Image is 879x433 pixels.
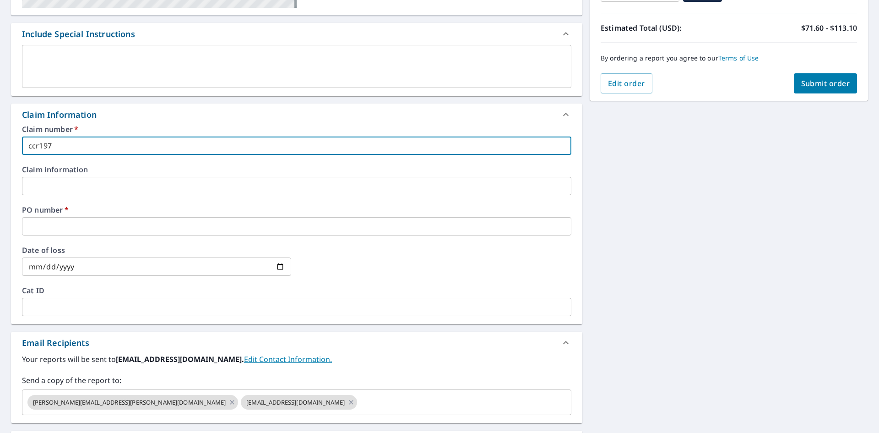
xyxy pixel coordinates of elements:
p: $71.60 - $113.10 [801,22,857,33]
label: Claim information [22,166,571,173]
label: Cat ID [22,287,571,294]
p: Estimated Total (USD): [601,22,729,33]
a: EditContactInfo [244,354,332,364]
div: Claim Information [11,104,582,126]
div: [EMAIL_ADDRESS][DOMAIN_NAME] [241,395,357,410]
div: Email Recipients [22,337,89,349]
div: Include Special Instructions [11,23,582,45]
div: Include Special Instructions [22,28,135,40]
label: PO number [22,206,571,214]
span: Submit order [801,78,850,88]
div: [PERSON_NAME][EMAIL_ADDRESS][PERSON_NAME][DOMAIN_NAME] [27,395,238,410]
label: Date of loss [22,247,291,254]
span: Edit order [608,78,645,88]
label: Your reports will be sent to [22,354,571,365]
label: Send a copy of the report to: [22,375,571,386]
span: [EMAIL_ADDRESS][DOMAIN_NAME] [241,398,350,407]
b: [EMAIL_ADDRESS][DOMAIN_NAME]. [116,354,244,364]
p: By ordering a report you agree to our [601,54,857,62]
label: Claim number [22,126,571,133]
span: [PERSON_NAME][EMAIL_ADDRESS][PERSON_NAME][DOMAIN_NAME] [27,398,231,407]
button: Submit order [794,73,857,93]
button: Edit order [601,73,652,93]
a: Terms of Use [718,54,759,62]
div: Claim Information [22,109,97,121]
div: Email Recipients [11,332,582,354]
